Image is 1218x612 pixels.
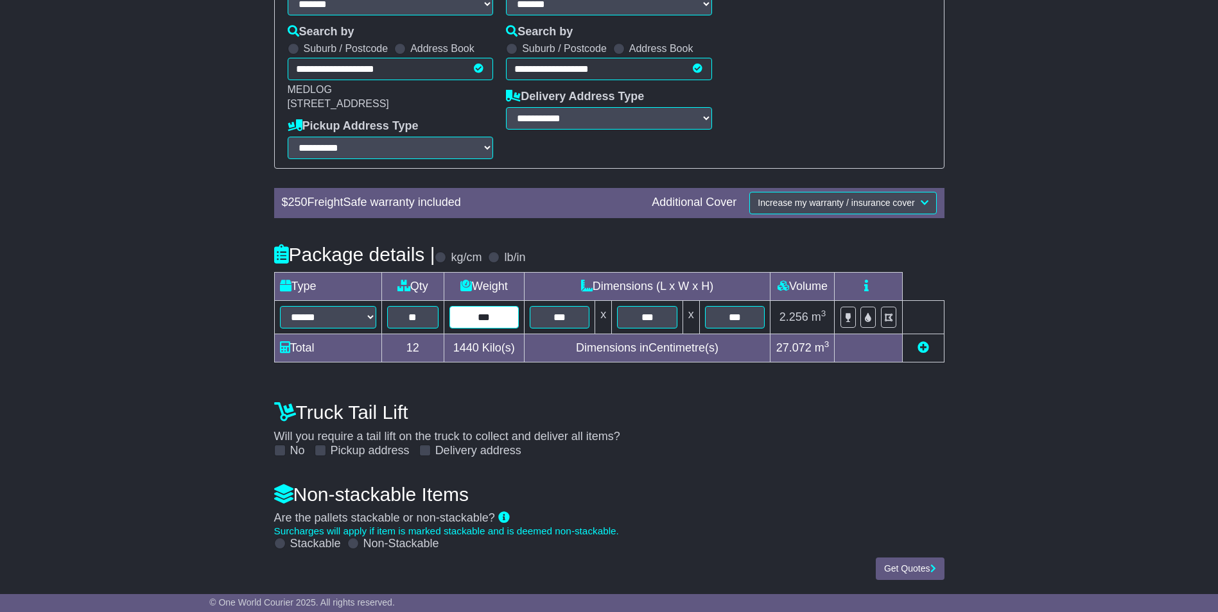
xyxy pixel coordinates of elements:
[506,90,644,104] label: Delivery Address Type
[812,310,826,323] span: m
[595,300,612,334] td: x
[290,537,341,551] label: Stackable
[522,42,607,55] label: Suburb / Postcode
[290,444,305,458] label: No
[274,484,944,505] h4: Non-stackable Items
[274,272,381,300] td: Type
[274,334,381,362] td: Total
[451,251,482,265] label: kg/cm
[435,444,521,458] label: Delivery address
[274,402,944,423] h4: Truck Tail Lift
[504,251,525,265] label: lb/in
[381,334,444,362] td: 12
[524,272,770,300] td: Dimensions (L x W x H)
[876,557,944,580] button: Get Quotes
[381,272,444,300] td: Qty
[918,341,929,354] a: Add new item
[645,196,743,210] div: Additional Cover
[629,42,693,55] label: Address Book
[779,310,808,323] span: 2.256
[776,341,812,354] span: 27.072
[821,309,826,318] sup: 3
[288,119,419,133] label: Pickup Address Type
[274,511,495,524] span: Are the pallets stackable or non-stackable?
[288,84,332,95] span: MEDLOG
[274,525,944,537] div: Surcharges will apply if item is marked stackable and is deemed non-stackable.
[444,334,525,362] td: Kilo(s)
[304,42,388,55] label: Suburb / Postcode
[410,42,474,55] label: Address Book
[824,339,830,349] sup: 3
[331,444,410,458] label: Pickup address
[524,334,770,362] td: Dimensions in Centimetre(s)
[506,25,573,39] label: Search by
[209,597,395,608] span: © One World Courier 2025. All rights reserved.
[453,341,479,354] span: 1440
[274,244,435,265] h4: Package details |
[770,272,835,300] td: Volume
[268,395,951,458] div: Will you require a tail lift on the truck to collect and deliver all items?
[288,196,308,208] span: 250
[288,98,389,109] span: [STREET_ADDRESS]
[363,537,439,551] label: Non-Stackable
[288,25,354,39] label: Search by
[815,341,830,354] span: m
[275,196,646,210] div: $ FreightSafe warranty included
[683,300,699,334] td: x
[758,198,914,208] span: Increase my warranty / insurance cover
[444,272,525,300] td: Weight
[749,192,936,214] button: Increase my warranty / insurance cover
